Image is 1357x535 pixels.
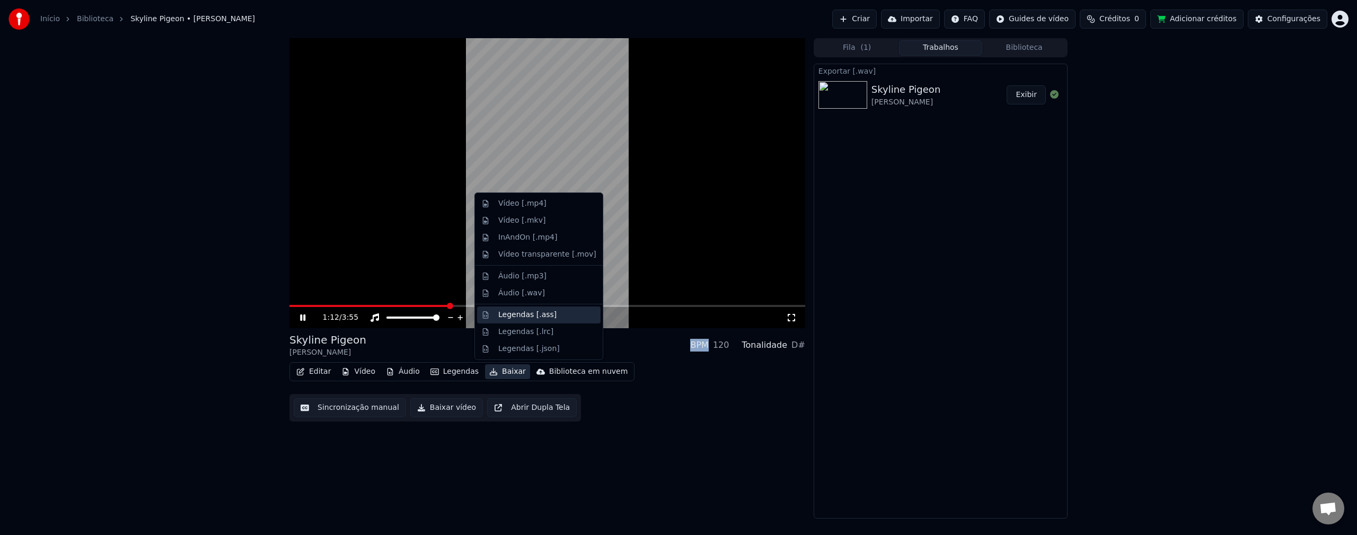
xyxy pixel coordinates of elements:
[77,14,113,24] a: Biblioteca
[342,312,358,323] span: 3:55
[498,198,547,209] div: Vídeo [.mp4]
[1312,493,1344,524] div: Bate-papo aberto
[1248,10,1327,29] button: Configurações
[40,14,255,24] nav: breadcrumb
[1267,14,1320,24] div: Configurações
[498,249,596,260] div: Vídeo transparente [.mov]
[323,312,339,323] span: 1:12
[1080,10,1146,29] button: Créditos0
[498,232,558,243] div: InAndOn [.mp4]
[814,64,1067,77] div: Exportar [.wav]
[323,312,348,323] div: /
[871,97,940,108] div: [PERSON_NAME]
[860,42,871,53] span: ( 1 )
[989,10,1076,29] button: Guides de vídeo
[8,8,30,30] img: youka
[899,40,983,56] button: Trabalhos
[815,40,899,56] button: Fila
[498,215,545,226] div: Vídeo [.mkv]
[713,339,729,352] div: 120
[690,339,708,352] div: BPM
[294,398,406,417] button: Sincronização manual
[881,10,940,29] button: Importar
[832,10,877,29] button: Criar
[382,364,424,379] button: Áudio
[337,364,380,379] button: Vídeo
[498,310,557,320] div: Legendas [.ass]
[40,14,60,24] a: Início
[410,398,483,417] button: Baixar vídeo
[944,10,985,29] button: FAQ
[289,332,366,347] div: Skyline Pigeon
[498,271,547,282] div: Áudio [.mp3]
[498,288,545,299] div: Áudio [.wav]
[289,347,366,358] div: [PERSON_NAME]
[742,339,787,352] div: Tonalidade
[549,366,628,377] div: Biblioteca em nuvem
[791,339,805,352] div: D#
[1099,14,1130,24] span: Créditos
[498,327,553,337] div: Legendas [.lrc]
[871,82,940,97] div: Skyline Pigeon
[426,364,483,379] button: Legendas
[487,398,577,417] button: Abrir Dupla Tela
[130,14,255,24] span: Skyline Pigeon • [PERSON_NAME]
[498,344,560,354] div: Legendas [.json]
[485,364,530,379] button: Baixar
[1150,10,1244,29] button: Adicionar créditos
[1134,14,1139,24] span: 0
[292,364,335,379] button: Editar
[982,40,1066,56] button: Biblioteca
[1007,85,1046,104] button: Exibir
